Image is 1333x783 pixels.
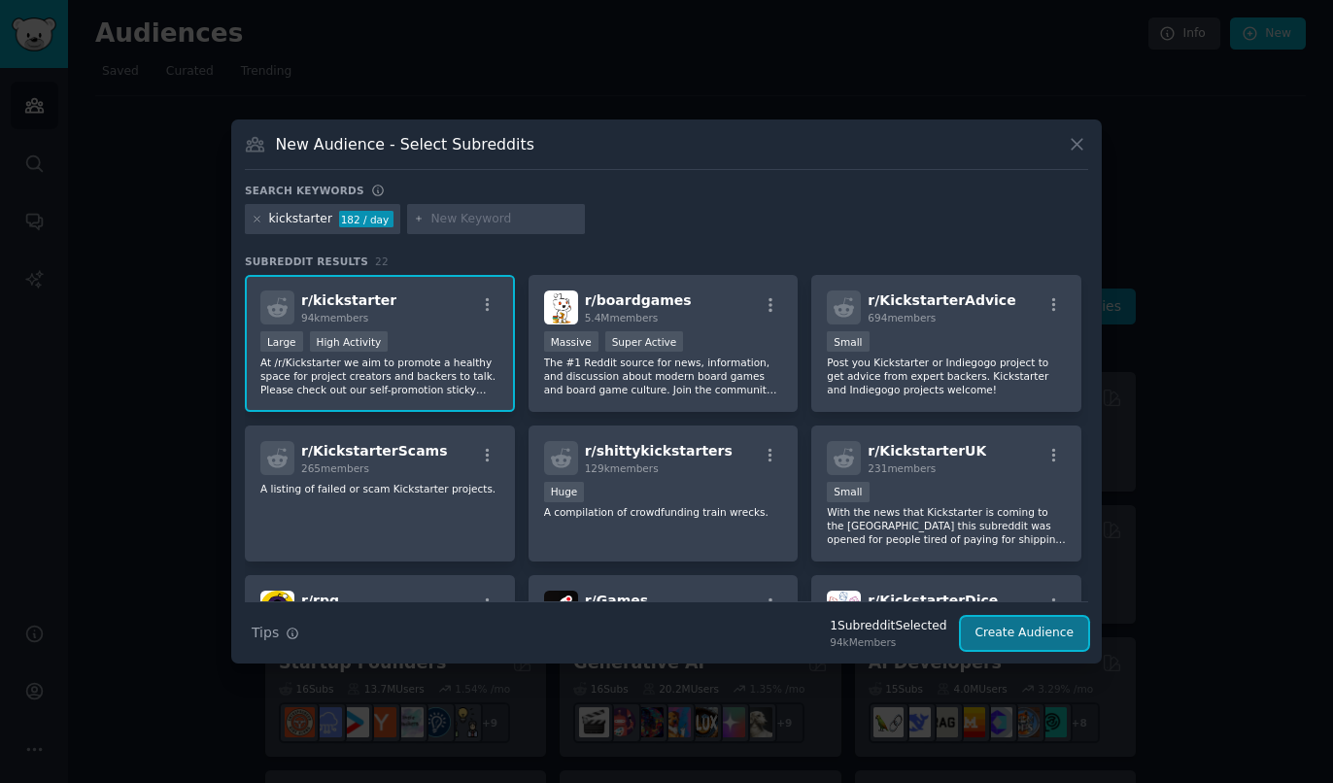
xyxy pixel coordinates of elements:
span: 265 members [301,462,369,474]
span: 94k members [301,312,368,323]
span: Tips [252,623,279,643]
div: Small [827,482,869,502]
p: The #1 Reddit source for news, information, and discussion about modern board games and board gam... [544,356,783,396]
h3: New Audience - Select Subreddits [276,134,534,154]
span: 129k members [585,462,659,474]
span: 5.4M members [585,312,659,323]
p: A compilation of crowdfunding train wrecks. [544,505,783,519]
p: At /r/Kickstarter we aim to promote a healthy space for project creators and backers to talk. Ple... [260,356,499,396]
input: New Keyword [430,211,578,228]
img: Games [544,591,578,625]
img: rpg [260,591,294,625]
span: 694 members [868,312,936,323]
div: 94k Members [830,635,946,649]
div: Huge [544,482,585,502]
span: r/ rpg [301,593,339,608]
span: 22 [375,255,389,267]
span: r/ kickstarter [301,292,396,308]
div: 1 Subreddit Selected [830,618,946,635]
span: r/ KickstarterAdvice [868,292,1015,308]
span: r/ shittykickstarters [585,443,733,459]
p: Post you Kickstarter or Indiegogo project to get advice from expert backers. Kickstarter and Indi... [827,356,1066,396]
p: A listing of failed or scam Kickstarter projects. [260,482,499,495]
span: r/ KickstarterScams [301,443,448,459]
span: r/ KickstarterUK [868,443,986,459]
div: 182 / day [339,211,393,228]
img: boardgames [544,290,578,324]
span: 231 members [868,462,936,474]
button: Create Audience [961,617,1089,650]
div: Super Active [605,331,684,352]
button: Tips [245,616,306,650]
img: KickstarterDice [827,591,861,625]
div: Massive [544,331,598,352]
span: r/ Games [585,593,648,608]
p: With the news that Kickstarter is coming to the [GEOGRAPHIC_DATA] this subreddit was opened for p... [827,505,1066,546]
span: Subreddit Results [245,255,368,268]
div: High Activity [310,331,389,352]
span: r/ boardgames [585,292,692,308]
div: Large [260,331,303,352]
span: r/ KickstarterDice [868,593,998,608]
div: kickstarter [269,211,332,228]
h3: Search keywords [245,184,364,197]
div: Small [827,331,869,352]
